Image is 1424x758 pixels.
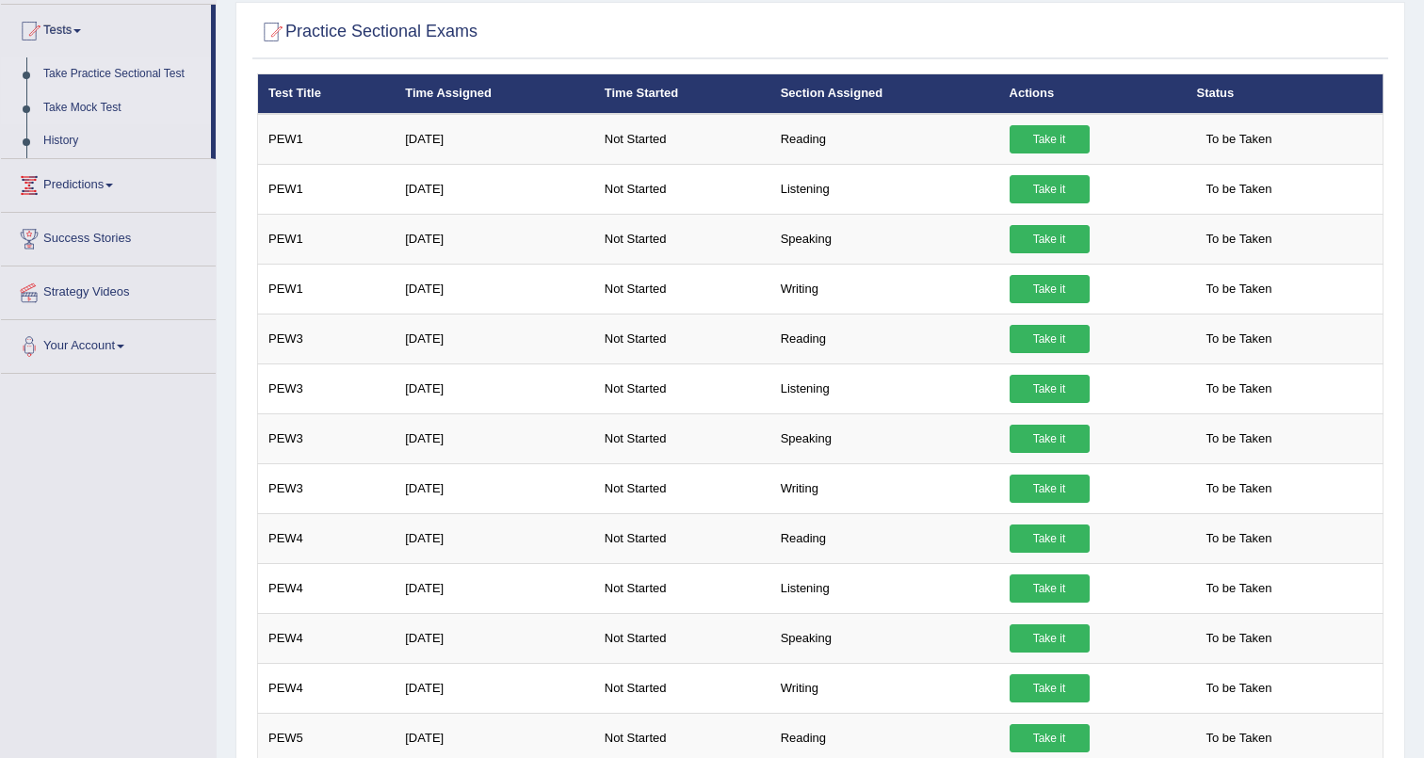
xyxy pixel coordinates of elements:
[395,114,594,165] td: [DATE]
[1,5,211,52] a: Tests
[1,320,216,367] a: Your Account
[594,663,770,713] td: Not Started
[257,18,477,46] h2: Practice Sectional Exams
[770,74,999,114] th: Section Assigned
[594,214,770,264] td: Not Started
[258,264,396,314] td: PEW1
[395,513,594,563] td: [DATE]
[395,214,594,264] td: [DATE]
[770,413,999,463] td: Speaking
[1010,724,1090,752] a: Take it
[770,264,999,314] td: Writing
[1187,74,1384,114] th: Status
[770,214,999,264] td: Speaking
[594,363,770,413] td: Not Started
[770,164,999,214] td: Listening
[395,463,594,513] td: [DATE]
[1197,225,1282,253] span: To be Taken
[258,513,396,563] td: PEW4
[1197,475,1282,503] span: To be Taken
[395,264,594,314] td: [DATE]
[770,513,999,563] td: Reading
[594,74,770,114] th: Time Started
[1197,724,1282,752] span: To be Taken
[1197,175,1282,203] span: To be Taken
[395,563,594,613] td: [DATE]
[395,164,594,214] td: [DATE]
[1,159,216,206] a: Predictions
[258,214,396,264] td: PEW1
[1,266,216,314] a: Strategy Videos
[999,74,1187,114] th: Actions
[258,413,396,463] td: PEW3
[395,663,594,713] td: [DATE]
[770,363,999,413] td: Listening
[1010,125,1090,153] a: Take it
[258,363,396,413] td: PEW3
[1010,524,1090,553] a: Take it
[258,463,396,513] td: PEW3
[395,314,594,363] td: [DATE]
[1010,325,1090,353] a: Take it
[1010,375,1090,403] a: Take it
[258,563,396,613] td: PEW4
[770,314,999,363] td: Reading
[1197,574,1282,603] span: To be Taken
[1010,624,1090,653] a: Take it
[594,164,770,214] td: Not Started
[594,563,770,613] td: Not Started
[395,74,594,114] th: Time Assigned
[1197,425,1282,453] span: To be Taken
[1010,175,1090,203] a: Take it
[395,613,594,663] td: [DATE]
[770,114,999,165] td: Reading
[1010,475,1090,503] a: Take it
[770,613,999,663] td: Speaking
[258,114,396,165] td: PEW1
[1197,624,1282,653] span: To be Taken
[35,124,211,158] a: History
[770,463,999,513] td: Writing
[594,413,770,463] td: Not Started
[1010,225,1090,253] a: Take it
[770,563,999,613] td: Listening
[594,264,770,314] td: Not Started
[258,164,396,214] td: PEW1
[395,413,594,463] td: [DATE]
[1010,425,1090,453] a: Take it
[1010,275,1090,303] a: Take it
[258,613,396,663] td: PEW4
[1197,275,1282,303] span: To be Taken
[1197,674,1282,702] span: To be Taken
[35,91,211,125] a: Take Mock Test
[35,57,211,91] a: Take Practice Sectional Test
[770,663,999,713] td: Writing
[258,74,396,114] th: Test Title
[594,114,770,165] td: Not Started
[594,463,770,513] td: Not Started
[1197,375,1282,403] span: To be Taken
[395,363,594,413] td: [DATE]
[1,213,216,260] a: Success Stories
[594,314,770,363] td: Not Started
[258,314,396,363] td: PEW3
[1010,574,1090,603] a: Take it
[594,513,770,563] td: Not Started
[1197,125,1282,153] span: To be Taken
[1197,325,1282,353] span: To be Taken
[1197,524,1282,553] span: To be Taken
[1010,674,1090,702] a: Take it
[258,663,396,713] td: PEW4
[594,613,770,663] td: Not Started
